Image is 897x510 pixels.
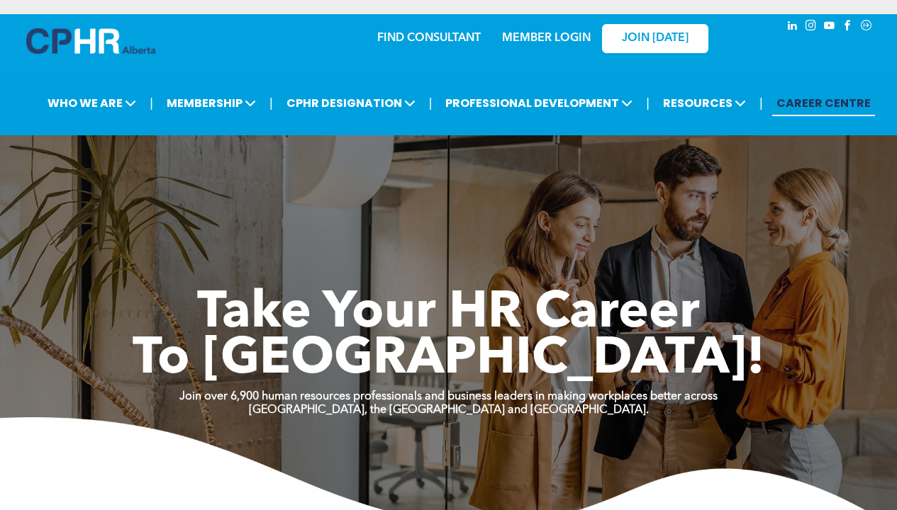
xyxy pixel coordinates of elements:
a: MEMBER LOGIN [502,33,591,44]
li: | [759,89,763,118]
a: instagram [803,18,819,37]
span: To [GEOGRAPHIC_DATA]! [133,334,765,385]
a: linkedin [785,18,801,37]
li: | [269,89,273,118]
strong: [GEOGRAPHIC_DATA], the [GEOGRAPHIC_DATA] and [GEOGRAPHIC_DATA]. [249,404,649,416]
span: Take Your HR Career [197,288,700,339]
strong: Join over 6,900 human resources professionals and business leaders in making workplaces better ac... [179,391,718,402]
a: facebook [840,18,856,37]
a: Social network [859,18,874,37]
li: | [150,89,153,118]
span: PROFESSIONAL DEVELOPMENT [441,90,637,116]
a: FIND CONSULTANT [377,33,481,44]
a: CAREER CENTRE [772,90,875,116]
span: JOIN [DATE] [622,32,689,45]
li: | [429,89,433,118]
li: | [646,89,650,118]
span: RESOURCES [659,90,750,116]
a: youtube [822,18,837,37]
span: CPHR DESIGNATION [282,90,420,116]
a: JOIN [DATE] [602,24,708,53]
span: MEMBERSHIP [162,90,260,116]
span: WHO WE ARE [43,90,140,116]
img: A blue and white logo for cp alberta [26,28,155,54]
